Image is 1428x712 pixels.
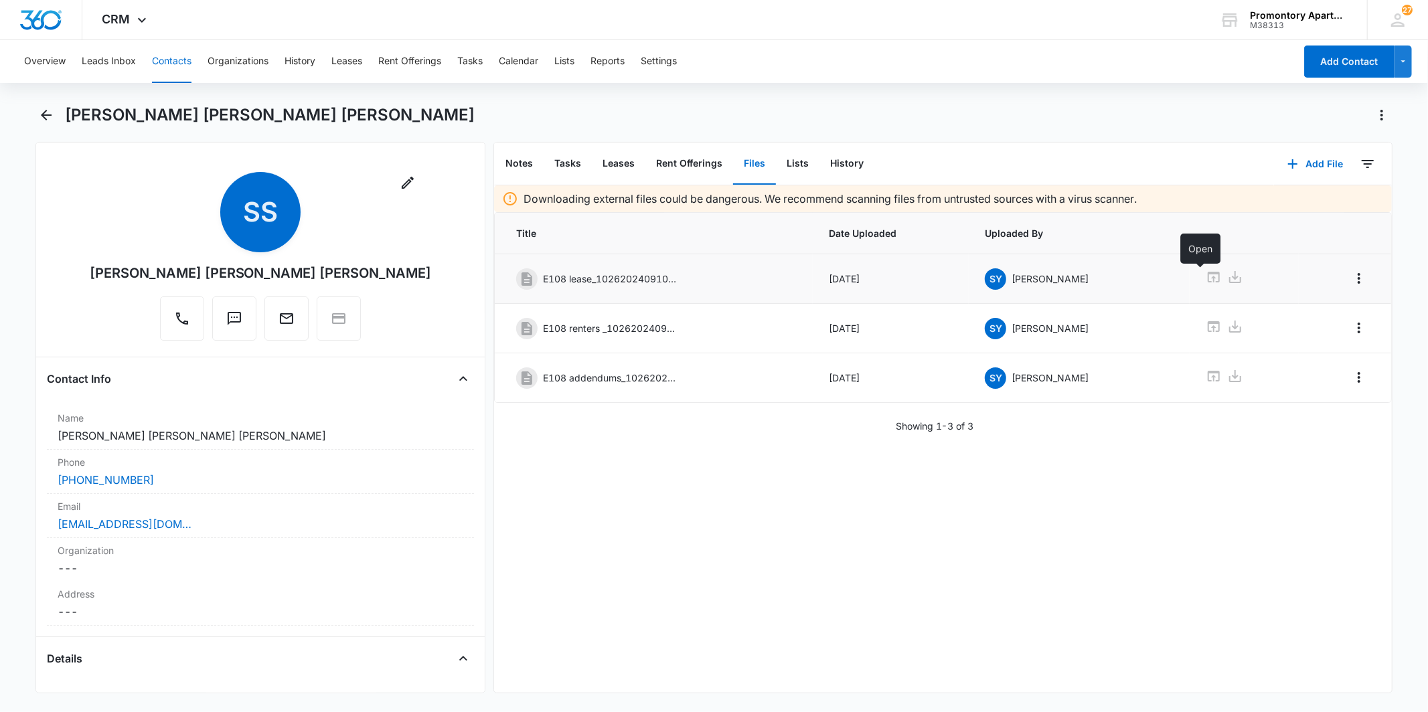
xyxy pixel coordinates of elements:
button: Overflow Menu [1348,367,1370,388]
p: E108 renters _10262024091116.pdf [543,321,677,335]
h4: Details [47,650,82,666]
button: Settings [641,40,677,83]
dd: --- [58,560,463,576]
label: Name [58,411,463,425]
a: [EMAIL_ADDRESS][DOMAIN_NAME] [58,516,191,532]
button: Notes [495,143,544,185]
label: Source [58,691,463,705]
button: Lists [554,40,574,83]
div: notifications count [1402,5,1413,15]
span: SY [985,318,1006,339]
button: Leases [592,143,645,185]
button: History [819,143,874,185]
label: Organization [58,543,463,557]
div: account id [1250,21,1348,30]
span: SY [985,367,1006,389]
button: Calendar [499,40,538,83]
button: Rent Offerings [645,143,733,185]
button: Overview [24,40,66,83]
td: [DATE] [813,304,969,353]
a: Text [212,317,256,329]
div: [PERSON_NAME] [PERSON_NAME] [PERSON_NAME] [90,263,432,283]
span: SY [985,268,1006,290]
h4: Contact Info [47,371,111,387]
td: [DATE] [813,353,969,403]
button: History [285,40,315,83]
div: Name[PERSON_NAME] [PERSON_NAME] [PERSON_NAME] [47,406,473,450]
div: account name [1250,10,1348,21]
label: Phone [58,455,463,469]
button: Organizations [208,40,268,83]
button: Lists [776,143,819,185]
p: [PERSON_NAME] [1012,272,1089,286]
span: Title [516,226,797,240]
p: Showing 1-3 of 3 [896,419,974,433]
button: Add Contact [1304,46,1395,78]
div: Email[EMAIL_ADDRESS][DOMAIN_NAME] [47,494,473,538]
span: CRM [102,12,131,26]
button: Close [453,368,474,389]
button: Rent Offerings [378,40,441,83]
button: Files [733,143,776,185]
button: Actions [1371,104,1393,126]
p: E108 lease_10262024091006.pdf [543,272,677,286]
a: [PHONE_NUMBER] [58,472,154,488]
p: [PERSON_NAME] [1012,371,1089,385]
button: Back [35,104,56,126]
p: Downloading external files could be dangerous. We recommend scanning files from untrusted sources... [524,191,1137,207]
button: Email [264,296,309,341]
button: Close [453,648,474,669]
button: Tasks [544,143,592,185]
a: Call [160,317,204,329]
span: Uploaded By [985,226,1174,240]
span: Date Uploaded [829,226,953,240]
h1: [PERSON_NAME] [PERSON_NAME] [PERSON_NAME] [65,105,475,125]
button: Tasks [457,40,483,83]
label: Email [58,499,463,513]
button: Call [160,296,204,341]
p: [PERSON_NAME] [1012,321,1089,335]
span: 27 [1402,5,1413,15]
button: Text [212,296,256,341]
dd: [PERSON_NAME] [PERSON_NAME] [PERSON_NAME] [58,428,463,444]
p: E108 addendums_10262024091141.pdf [543,371,677,385]
div: Phone[PHONE_NUMBER] [47,450,473,494]
button: Reports [590,40,625,83]
label: Address [58,587,463,601]
button: Leases [331,40,362,83]
button: Contacts [152,40,191,83]
dd: --- [58,604,463,620]
td: [DATE] [813,254,969,304]
button: Leads Inbox [82,40,136,83]
button: Add File [1274,148,1357,180]
a: Email [264,317,309,329]
button: Overflow Menu [1348,268,1370,289]
button: Overflow Menu [1348,317,1370,339]
div: Address--- [47,582,473,626]
div: Open [1180,234,1220,264]
span: SS [220,172,301,252]
button: Filters [1357,153,1378,175]
div: Organization--- [47,538,473,582]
